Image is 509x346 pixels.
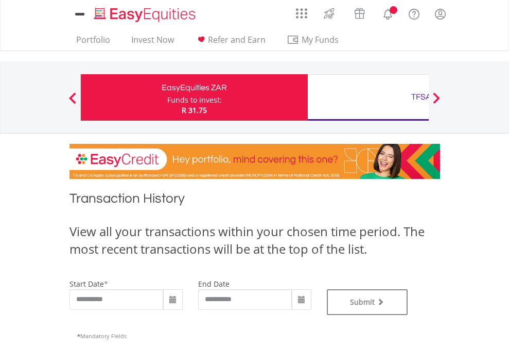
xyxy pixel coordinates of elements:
img: EasyEquities_Logo.png [92,6,200,23]
img: grid-menu-icon.svg [296,8,307,19]
button: Next [426,97,447,108]
span: R 31.75 [182,105,207,115]
a: Vouchers [344,3,375,22]
button: Previous [62,97,83,108]
a: Refer and Earn [191,35,270,51]
div: View all your transactions within your chosen time period. The most recent transactions will be a... [69,223,440,258]
a: Invest Now [127,35,178,51]
span: My Funds [287,33,354,46]
a: Portfolio [72,35,114,51]
label: end date [198,279,230,289]
img: thrive-v2.svg [321,5,338,22]
img: vouchers-v2.svg [351,5,368,22]
a: Home page [90,3,200,23]
label: start date [69,279,104,289]
a: Notifications [375,3,401,23]
button: Submit [327,289,408,315]
img: EasyCredit Promotion Banner [69,144,440,179]
a: FAQ's and Support [401,3,427,23]
h1: Transaction History [69,189,440,212]
span: Mandatory Fields [77,332,127,340]
div: Funds to invest: [167,95,222,105]
span: Refer and Earn [208,34,266,45]
div: EasyEquities ZAR [87,80,302,95]
a: AppsGrid [289,3,314,19]
a: My Profile [427,3,453,25]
